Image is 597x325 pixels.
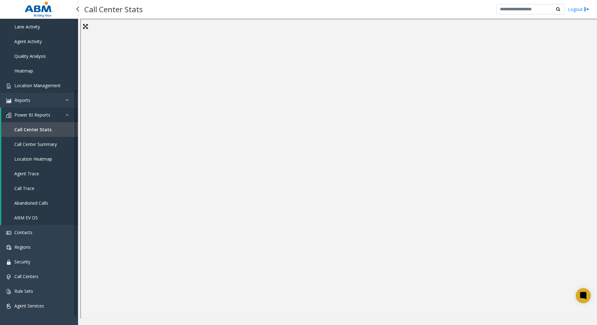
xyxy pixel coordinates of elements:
[6,289,11,294] img: 'icon'
[14,53,46,59] span: Quality Analysis
[14,288,33,294] span: Rule Sets
[14,229,32,235] span: Contacts
[14,171,39,177] span: Agent Trace
[14,244,31,250] span: Regions
[14,112,50,118] span: Power BI Reports
[6,304,11,309] img: 'icon'
[1,137,78,152] a: Call Center Summary
[6,98,11,103] img: 'icon'
[6,83,11,88] img: 'icon'
[14,303,44,309] span: Agent Services
[14,273,38,279] span: Call Centers
[1,152,78,166] a: Location Heatmap
[14,141,57,147] span: Call Center Summary
[6,230,11,235] img: 'icon'
[1,122,78,137] a: Call Center Stats
[14,38,42,44] span: Agent Activity
[584,6,589,12] img: logout
[81,2,146,17] h3: Call Center Stats
[6,260,11,265] img: 'icon'
[1,166,78,181] a: Agent Trace
[1,107,78,122] a: Power BI Reports
[14,185,34,191] span: Call Trace
[6,245,11,250] img: 'icon'
[14,259,30,265] span: Security
[1,196,78,210] a: Abandoned Calls
[14,127,52,132] span: Call Center Stats
[14,215,38,221] span: ABM EV OS
[14,97,30,103] span: Reports
[14,68,33,74] span: Heatmap
[14,24,40,30] span: Lane Activity
[6,113,11,118] img: 'icon'
[14,200,48,206] span: Abandoned Calls
[14,82,61,88] span: Location Management
[14,156,52,162] span: Location Heatmap
[1,210,78,225] a: ABM EV OS
[568,6,589,12] a: Logout
[6,274,11,279] img: 'icon'
[1,181,78,196] a: Call Trace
